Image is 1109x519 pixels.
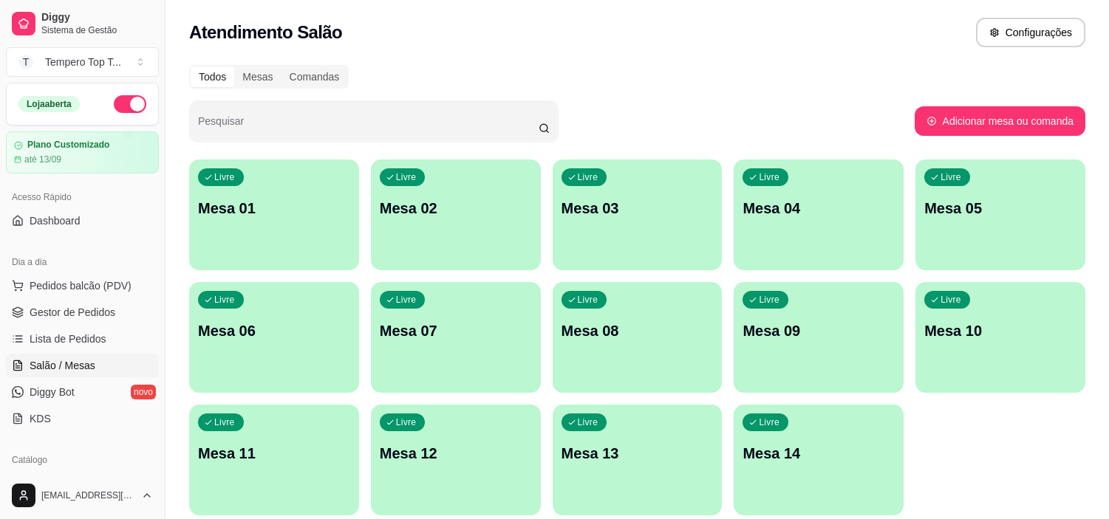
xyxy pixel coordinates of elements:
[198,120,539,134] input: Pesquisar
[41,489,135,501] span: [EMAIL_ADDRESS][DOMAIN_NAME]
[743,443,895,464] p: Mesa 14
[371,282,541,393] button: LivreMesa 07
[189,21,342,44] h2: Atendimento Salão
[6,6,159,41] a: DiggySistema de Gestão
[30,305,115,320] span: Gestor de Pedidos
[27,140,109,151] article: Plano Customizado
[924,198,1076,219] p: Mesa 05
[6,131,159,173] a: Plano Customizadoaté 13/09
[214,294,235,306] p: Livre
[30,331,106,346] span: Lista de Pedidos
[6,448,159,472] div: Catálogo
[396,294,417,306] p: Livre
[114,95,146,113] button: Alterar Status
[189,405,359,515] button: LivreMesa 11
[198,198,350,219] p: Mesa 01
[6,300,159,324] a: Gestor de Pedidos
[371,159,541,270] button: LivreMesa 02
[759,171,779,183] p: Livre
[30,213,81,228] span: Dashboard
[380,443,532,464] p: Mesa 12
[553,282,723,393] button: LivreMesa 08
[45,55,121,69] div: Tempero Top T ...
[6,47,159,77] button: Select a team
[198,443,350,464] p: Mesa 11
[915,106,1085,136] button: Adicionar mesa ou comanda
[759,294,779,306] p: Livre
[6,478,159,513] button: [EMAIL_ADDRESS][DOMAIN_NAME]
[30,278,132,293] span: Pedidos balcão (PDV)
[562,320,714,341] p: Mesa 08
[6,407,159,430] a: KDS
[734,159,904,270] button: LivreMesa 04
[915,159,1085,270] button: LivreMesa 05
[743,320,895,341] p: Mesa 09
[6,274,159,298] button: Pedidos balcão (PDV)
[18,55,33,69] span: T
[234,66,281,87] div: Mesas
[578,294,598,306] p: Livre
[759,416,779,428] p: Livre
[734,405,904,515] button: LivreMesa 14
[941,171,961,183] p: Livre
[562,198,714,219] p: Mesa 03
[553,405,723,515] button: LivreMesa 13
[18,96,80,112] div: Loja aberta
[189,282,359,393] button: LivreMesa 06
[24,154,61,165] article: até 13/09
[578,171,598,183] p: Livre
[6,209,159,233] a: Dashboard
[396,416,417,428] p: Livre
[6,327,159,351] a: Lista de Pedidos
[198,320,350,341] p: Mesa 06
[30,411,51,426] span: KDS
[214,171,235,183] p: Livre
[396,171,417,183] p: Livre
[189,159,359,270] button: LivreMesa 01
[6,185,159,209] div: Acesso Rápido
[553,159,723,270] button: LivreMesa 03
[214,416,235,428] p: Livre
[734,282,904,393] button: LivreMesa 09
[6,250,159,274] div: Dia a dia
[743,198,895,219] p: Mesa 04
[41,24,153,36] span: Sistema de Gestão
[281,66,348,87] div: Comandas
[191,66,234,87] div: Todos
[976,18,1085,47] button: Configurações
[380,198,532,219] p: Mesa 02
[30,385,75,399] span: Diggy Bot
[6,354,159,377] a: Salão / Mesas
[915,282,1085,393] button: LivreMesa 10
[41,11,153,24] span: Diggy
[380,320,532,341] p: Mesa 07
[941,294,961,306] p: Livre
[562,443,714,464] p: Mesa 13
[6,380,159,404] a: Diggy Botnovo
[578,416,598,428] p: Livre
[924,320,1076,341] p: Mesa 10
[30,358,95,373] span: Salão / Mesas
[371,405,541,515] button: LivreMesa 12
